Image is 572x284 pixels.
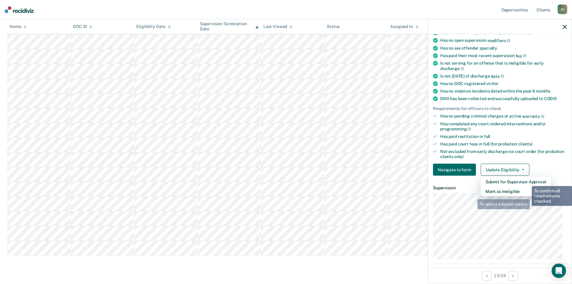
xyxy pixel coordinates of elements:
span: warrants [522,114,544,118]
button: Update Eligibility [481,164,529,176]
button: Previous Opportunity [482,271,492,280]
span: modifiers [488,38,511,43]
span: specialty [480,45,497,50]
span: programming [440,127,471,131]
span: months [536,89,550,93]
span: only) [454,154,464,159]
div: Has no sex offender [440,45,567,50]
div: Has paid their most recent supervision [440,53,567,58]
span: months [512,30,531,35]
div: Has no open supervision [440,38,567,43]
div: Has paid restitution in [440,134,567,139]
span: fee [516,53,526,58]
div: Eligibility Date [136,24,171,29]
button: Navigate to form [433,164,476,176]
div: Open Intercom Messenger [552,264,566,278]
div: DOC ID [73,24,92,29]
span: victim [486,81,498,86]
div: Not excluded from early discharge via court order (for probation clients [440,149,567,159]
div: Has no pending criminal charges or active [440,114,567,119]
div: Has no violation incidents dated within the past 6 [440,89,567,94]
span: full [484,134,490,139]
div: 13 / 26 [428,267,572,283]
img: Recidiviz [5,6,34,13]
div: Status [327,24,340,29]
dt: Supervision [433,185,567,191]
div: Is not serving for an offense that is ineligible for early [440,61,567,71]
button: Submit for Supervisor Approval [481,177,551,187]
div: Has no DOC-registered [440,81,567,86]
div: Last Viewed [263,24,292,29]
button: Next Opportunity [508,271,518,280]
div: J N [558,5,567,14]
span: date [491,74,504,78]
div: Is not [DATE] of discharge [440,73,567,79]
div: Has completed any court-ordered interventions and/or [440,121,567,131]
div: Has paid court fees in full (for probation [440,141,567,146]
div: Supervision Termination Date [200,21,259,32]
div: DNA has been collected and successfully uploaded to [440,96,567,101]
div: Name [10,24,26,29]
div: Assigned to [390,24,418,29]
div: Requirements for officers to check [433,106,567,111]
span: discharge [440,66,464,71]
a: Navigate to form link [433,164,478,176]
button: Mark as Ineligible [481,187,551,196]
span: clients) [518,141,532,146]
span: CODIS [544,96,557,101]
